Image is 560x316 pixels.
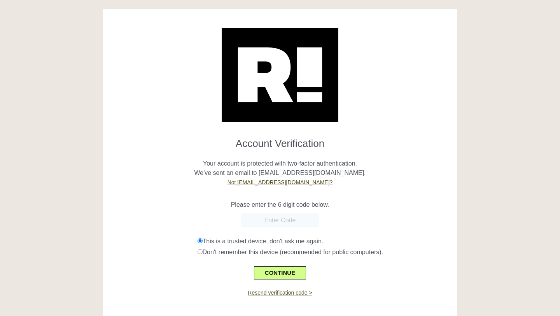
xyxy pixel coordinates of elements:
input: Enter Code [241,213,319,227]
h1: Account Verification [109,131,451,150]
p: Your account is protected with two-factor authentication. We've sent an email to [EMAIL_ADDRESS][... [109,150,451,187]
button: CONTINUE [254,266,306,279]
a: Resend verification code > [248,290,312,296]
p: Please enter the 6 digit code below. [109,200,451,210]
img: Retention.com [222,28,338,122]
a: Not [EMAIL_ADDRESS][DOMAIN_NAME]? [227,179,333,185]
div: Don't remember this device (recommended for public computers). [198,248,451,257]
div: This is a trusted device, don't ask me again. [198,237,451,246]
